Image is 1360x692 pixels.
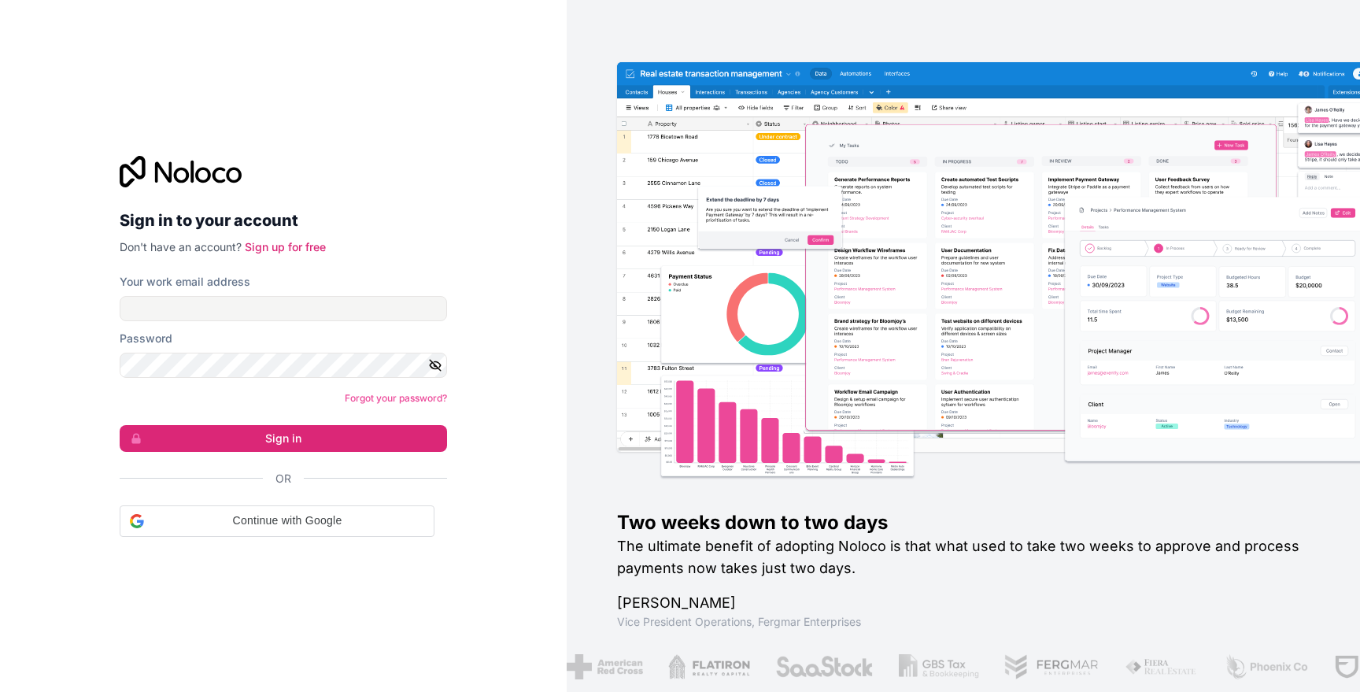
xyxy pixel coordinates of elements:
[120,206,447,235] h2: Sign in to your account
[275,471,291,487] span: Or
[120,505,434,537] div: Continue with Google
[120,274,250,290] label: Your work email address
[1125,654,1199,679] img: /assets/fiera-fwj2N5v4.png
[120,353,447,378] input: Password
[120,425,447,452] button: Sign in
[150,513,424,529] span: Continue with Google
[120,240,242,253] span: Don't have an account?
[668,654,750,679] img: /assets/flatiron-C8eUkumj.png
[617,592,1310,614] h1: [PERSON_NAME]
[617,510,1310,535] h1: Two weeks down to two days
[1003,654,1099,679] img: /assets/fergmar-CudnrXN5.png
[899,654,978,679] img: /assets/gbstax-C-GtDUiK.png
[617,614,1310,630] h1: Vice President Operations , Fergmar Enterprises
[120,331,172,346] label: Password
[120,296,447,321] input: Email address
[617,535,1310,579] h2: The ultimate benefit of adopting Noloco is that what used to take two weeks to approve and proces...
[1224,654,1309,679] img: /assets/phoenix-BREaitsQ.png
[245,240,326,253] a: Sign up for free
[774,654,874,679] img: /assets/saastock-C6Zbiodz.png
[345,392,447,404] a: Forgot your password?
[567,654,643,679] img: /assets/american-red-cross-BAupjrZR.png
